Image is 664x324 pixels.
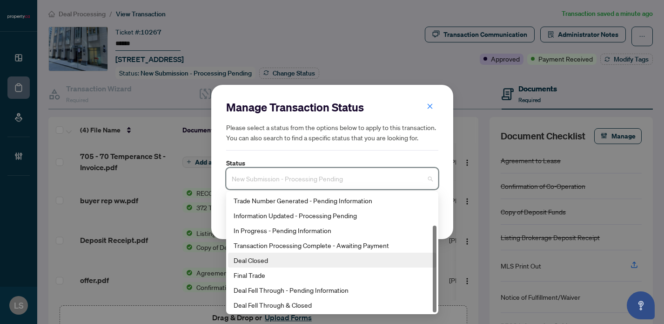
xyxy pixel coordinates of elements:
[228,208,436,223] div: Information Updated - Processing Pending
[627,291,655,319] button: Open asap
[226,158,438,168] label: Status
[228,268,436,283] div: Final Trade
[234,225,431,235] div: In Progress - Pending Information
[228,297,436,312] div: Deal Fell Through & Closed
[228,253,436,268] div: Deal Closed
[228,223,436,238] div: In Progress - Pending Information
[234,240,431,250] div: Transaction Processing Complete - Awaiting Payment
[234,270,431,280] div: Final Trade
[228,193,436,208] div: Trade Number Generated - Pending Information
[232,170,433,187] span: New Submission - Processing Pending
[234,210,431,221] div: Information Updated - Processing Pending
[226,122,438,143] h5: Please select a status from the options below to apply to this transaction. You can also search t...
[226,100,438,115] h2: Manage Transaction Status
[228,283,436,297] div: Deal Fell Through - Pending Information
[427,103,433,110] span: close
[234,285,431,295] div: Deal Fell Through - Pending Information
[234,195,431,206] div: Trade Number Generated - Pending Information
[228,238,436,253] div: Transaction Processing Complete - Awaiting Payment
[234,255,431,265] div: Deal Closed
[234,300,431,310] div: Deal Fell Through & Closed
